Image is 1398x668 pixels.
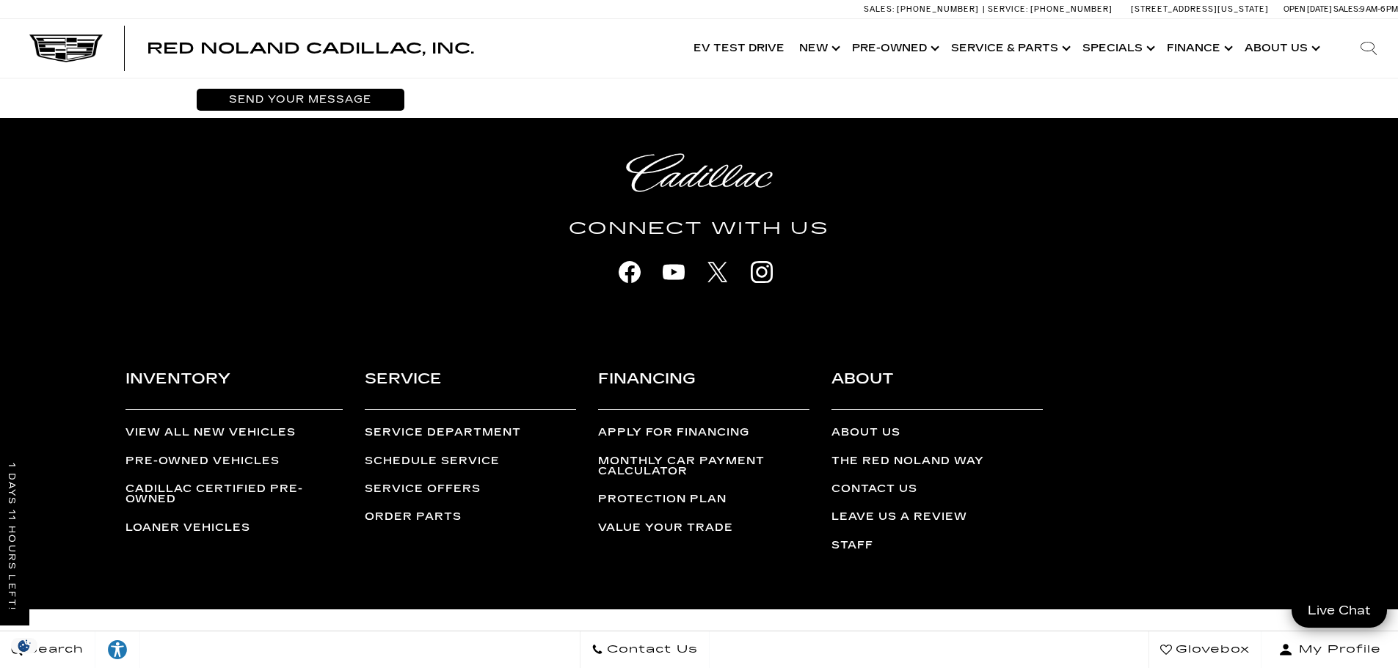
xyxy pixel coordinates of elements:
[95,631,140,668] a: Explore your accessibility options
[1284,4,1332,14] span: Open [DATE]
[864,5,983,13] a: Sales: [PHONE_NUMBER]
[598,523,809,533] a: Value Your Trade
[743,254,780,290] a: instagram
[1159,19,1237,78] a: Finance
[1148,631,1262,668] a: Glovebox
[365,427,576,438] a: Service Department
[1172,639,1250,660] span: Glovebox
[1075,19,1159,78] a: Specials
[1292,593,1387,628] a: Live Chat
[831,540,1043,551] a: Staff
[365,367,576,410] h3: Service
[598,367,809,410] h3: Financing
[845,19,944,78] a: Pre-Owned
[897,4,979,14] span: [PHONE_NUMBER]
[603,639,698,660] span: Contact Us
[1333,4,1360,14] span: Sales:
[1030,4,1113,14] span: [PHONE_NUMBER]
[699,254,736,290] a: X
[125,367,342,410] h3: Inventory
[197,89,404,111] input: Send your message
[7,638,41,653] img: Opt-Out Icon
[29,34,103,62] img: Cadillac Dark Logo with Cadillac White Text
[7,638,41,653] section: Click to Open Cookie Consent Modal
[125,427,342,438] a: View All New Vehicles
[125,484,342,505] a: Cadillac Certified Pre-Owned
[598,456,809,477] a: Monthly Car Payment Calculator
[125,456,342,466] a: Pre-Owned Vehicles
[831,427,1043,438] a: About Us
[792,19,845,78] a: New
[988,4,1028,14] span: Service:
[864,4,895,14] span: Sales:
[831,367,1043,410] h3: About
[686,19,792,78] a: EV Test Drive
[226,153,1173,192] a: Cadillac Light Heritage Logo
[226,216,1173,242] h4: Connect With Us
[125,523,342,533] a: Loaner Vehicles
[1262,631,1398,668] button: Open user profile menu
[831,512,1043,522] a: Leave Us a Review
[580,631,710,668] a: Contact Us
[831,484,1043,494] a: Contact Us
[1360,4,1398,14] span: 9 AM-6 PM
[1131,4,1269,14] a: [STREET_ADDRESS][US_STATE]
[831,456,1043,466] a: The Red Noland Way
[655,254,692,290] a: youtube
[1237,19,1325,78] a: About Us
[611,254,648,290] a: facebook
[1293,639,1381,660] span: My Profile
[95,639,139,661] div: Explore your accessibility options
[365,456,576,466] a: Schedule Service
[626,153,773,192] img: Cadillac Light Heritage Logo
[598,427,809,438] a: Apply for Financing
[365,512,576,522] a: Order Parts
[1339,19,1398,78] div: Search
[983,5,1116,13] a: Service: [PHONE_NUMBER]
[598,494,809,504] a: Protection Plan
[147,41,474,56] a: Red Noland Cadillac, Inc.
[23,639,84,660] span: Search
[1300,602,1378,619] span: Live Chat
[147,40,474,57] span: Red Noland Cadillac, Inc.
[365,484,576,494] a: Service Offers
[944,19,1075,78] a: Service & Parts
